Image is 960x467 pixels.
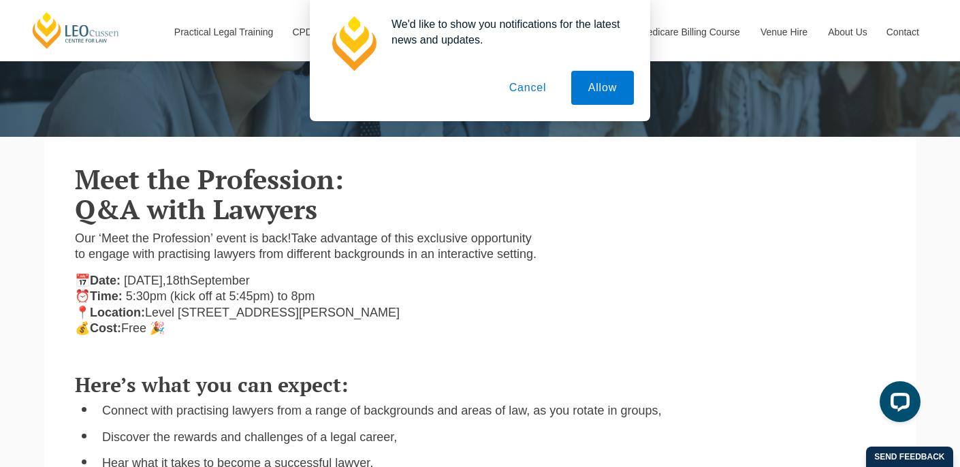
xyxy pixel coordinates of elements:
[75,231,537,261] span: Take advantage of this exclusive opportunity to engage with practising lawyers from different bac...
[75,191,317,227] b: Q&A with Lawyers
[571,71,634,105] button: Allow
[90,306,145,319] strong: Location:
[190,274,250,287] span: September
[90,274,121,287] strong: Date:
[180,274,190,287] span: th
[381,16,634,48] div: We'd like to show you notifications for the latest news and updates.
[124,274,166,287] span: [DATE],
[102,430,397,444] span: Discover the rewards and challenges of a legal career,
[102,404,661,417] span: Connect with practising lawyers from a range of backgrounds and areas of law, as you rotate in gr...
[326,16,381,71] img: notification icon
[90,321,121,335] strong: Cost:
[869,376,926,433] iframe: LiveChat chat widget
[75,371,348,398] span: Here’s what you can expect:
[75,161,344,197] b: Meet the Profession:
[75,273,539,337] p: 📅 ⏰ 📍 Level [STREET_ADDRESS][PERSON_NAME] 💰 Free 🎉
[492,71,564,105] button: Cancel
[90,289,123,303] strong: Time:
[75,231,291,245] span: Our ‘Meet the Profession’ event is back!
[166,274,180,287] span: 18
[126,289,315,303] span: 5:30pm (kick off at 5:45pm) to 8pm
